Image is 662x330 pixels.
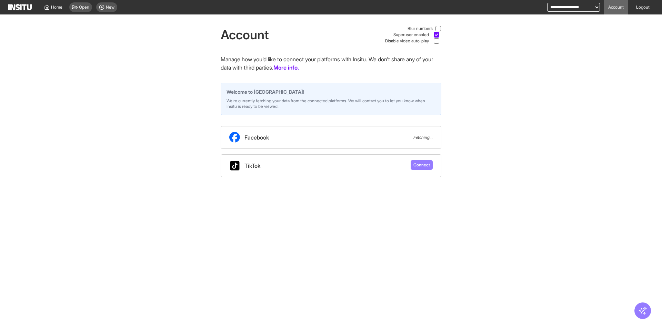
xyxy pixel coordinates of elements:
[227,98,435,109] span: We're currently fetching your data from the connected platforms. We will contact you to let you k...
[244,133,269,142] span: Facebook
[8,4,32,10] img: Logo
[227,89,435,95] span: Welcome to [GEOGRAPHIC_DATA]!
[413,162,430,168] span: Connect
[221,28,269,42] h1: Account
[385,38,429,44] span: Disable video auto-play
[221,55,441,72] p: Manage how you'd like to connect your platforms with Insitu. We don't share any of your data with...
[408,26,433,31] span: Blur numbers
[106,4,114,10] span: New
[413,135,433,140] span: Fetching...
[393,32,429,38] span: Superuser enabled
[273,63,299,72] a: More info.
[411,160,433,170] button: Connect
[244,162,260,170] span: TikTok
[79,4,89,10] span: Open
[51,4,62,10] span: Home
